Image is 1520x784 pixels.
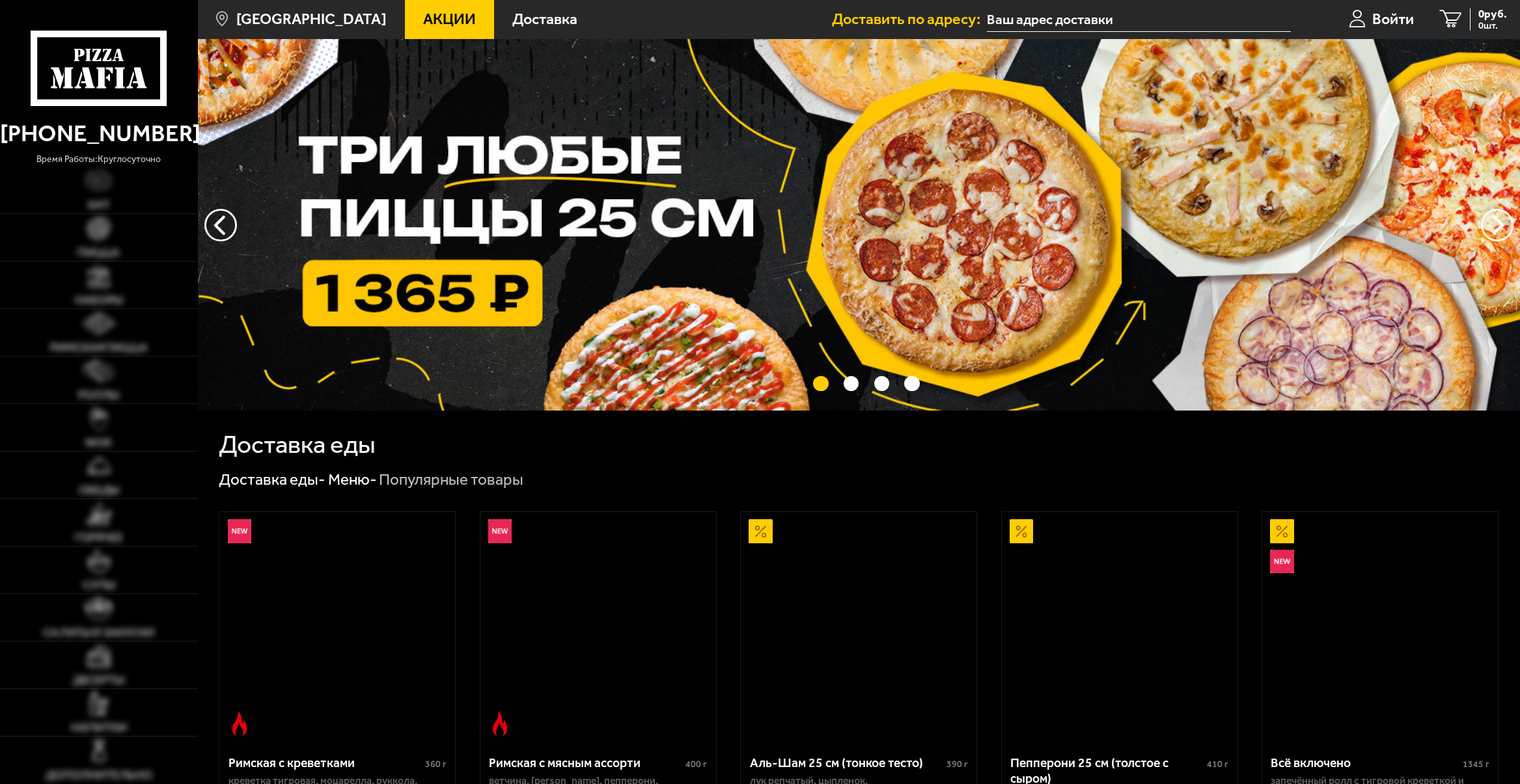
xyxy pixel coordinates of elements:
img: Акционный [1010,519,1033,543]
span: Наборы [75,294,123,306]
img: Новинка [228,519,251,543]
span: Роллы [78,389,119,401]
span: Римская пицца [50,342,148,353]
a: Меню- [328,470,377,489]
img: Острое блюдо [488,712,512,735]
span: 410 г [1207,759,1228,770]
span: Супы [83,579,115,591]
a: АкционныйПепперони 25 см (толстое с сыром) [1002,512,1237,744]
h1: Доставка еды [219,432,376,457]
div: Всё включено [1271,755,1459,770]
span: Горячее [75,532,123,543]
span: Дополнительно [46,769,152,781]
span: Пицца [77,247,120,258]
span: Салаты и закуски [43,627,154,638]
span: Пражская улица, 7к1 [987,8,1291,32]
div: Аль-Шам 25 см (тонкое тесто) [750,755,943,770]
span: Доставить по адресу: [832,12,987,27]
span: 1345 г [1463,759,1489,770]
span: Хит [87,199,110,211]
img: Новинка [1270,550,1293,573]
a: НовинкаОстрое блюдоРимская с креветками [219,512,455,744]
span: 390 г [947,759,968,770]
div: Римская с мясным ассорти [489,755,682,770]
img: Новинка [488,519,512,543]
img: Акционный [749,519,772,543]
span: [GEOGRAPHIC_DATA] [236,12,387,27]
span: 360 г [425,759,447,770]
a: Доставка еды- [219,470,325,489]
span: Обеды [79,484,119,496]
span: WOK [85,437,112,448]
input: Ваш адрес доставки [987,8,1291,32]
span: 0 шт. [1478,21,1507,31]
button: точки переключения [844,376,859,391]
button: точки переключения [874,376,889,391]
a: АкционныйНовинкаВсё включено [1262,512,1498,744]
span: Акции [423,12,476,27]
div: Римская с креветками [228,755,422,770]
a: АкционныйАль-Шам 25 см (тонкое тесто) [741,512,976,744]
span: Доставка [512,12,577,27]
button: следующий [204,209,237,241]
button: точки переключения [813,376,828,391]
span: Напитки [71,722,127,733]
div: Популярные товары [379,469,523,490]
img: Острое блюдо [228,712,251,735]
span: 400 г [685,759,707,770]
img: Акционный [1270,519,1293,543]
span: Десерты [73,674,124,686]
button: предыдущий [1481,209,1513,241]
button: точки переключения [904,376,919,391]
span: Войти [1372,12,1414,27]
span: 0 руб. [1478,8,1507,20]
a: НовинкаОстрое блюдоРимская с мясным ассорти [480,512,716,744]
